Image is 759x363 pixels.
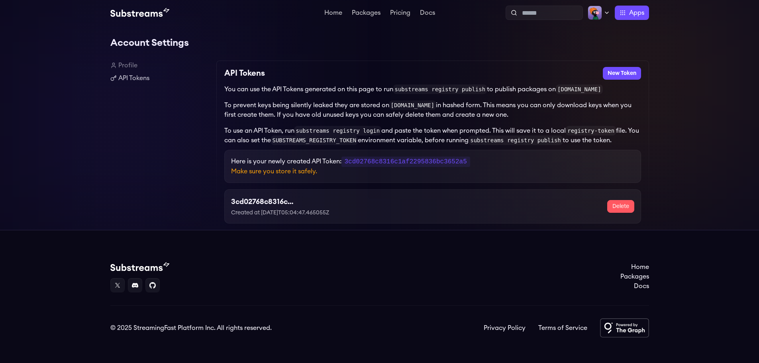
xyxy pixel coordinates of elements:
p: To use an API Token, run and paste the token when prompted. This will save it to a local file. Yo... [224,126,641,145]
p: Make sure you store it safely. [231,167,634,176]
code: 3cd02768c8316c1af2295836bc3652a5 [341,157,470,167]
code: substreams registry publish [469,135,563,145]
a: Packages [350,10,382,18]
code: substreams registry login [294,126,382,135]
a: Terms of Service [538,323,587,333]
a: API Tokens [110,73,210,83]
img: Substream's logo [110,8,169,18]
p: You can use the API Tokens generated on this page to run to publish packages on [224,84,641,94]
code: [DOMAIN_NAME] [389,100,436,110]
img: Profile [588,6,602,20]
div: © 2025 StreamingFast Platform Inc. All rights reserved. [110,323,272,333]
img: Substream's logo [110,262,169,272]
a: Packages [620,272,649,281]
span: Apps [629,8,644,18]
h3: 3cd02768c8316c1af2295836bc3652a5 [231,196,295,207]
p: Created at [DATE]T05:04:47.465055Z [231,209,359,217]
h1: Account Settings [110,35,649,51]
a: Pricing [388,10,412,18]
h2: API Tokens [224,67,265,80]
code: SUBSTREAMS_REGISTRY_TOKEN [271,135,358,145]
button: New Token [603,67,641,80]
code: [DOMAIN_NAME] [556,84,603,94]
a: Home [620,262,649,272]
a: Home [323,10,344,18]
a: Profile [110,61,210,70]
code: substreams registry publish [393,84,487,94]
a: Docs [620,281,649,291]
button: Delete [607,200,634,213]
a: Docs [418,10,437,18]
a: Privacy Policy [484,323,526,333]
p: Here is your newly created API Token: [231,157,634,167]
p: To prevent keys being silently leaked they are stored on in hashed form. This means you can only ... [224,100,641,120]
img: Powered by The Graph [600,318,649,337]
code: registry-token [566,126,616,135]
